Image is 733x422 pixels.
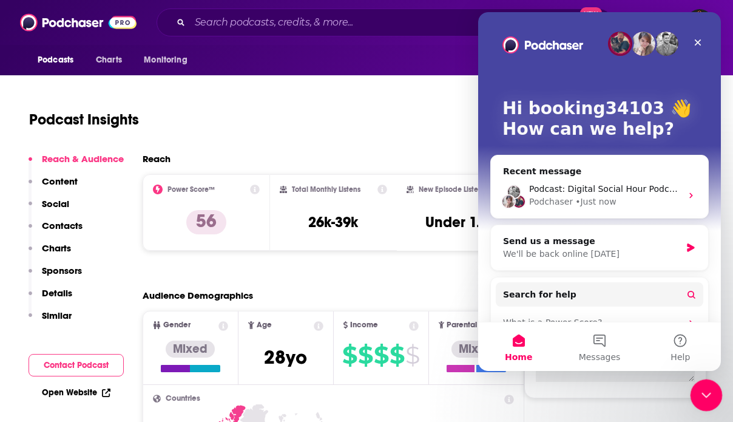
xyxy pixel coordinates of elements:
[101,341,143,349] span: Messages
[350,321,378,329] span: Income
[451,341,501,358] div: Mixed
[42,198,69,209] p: Social
[42,153,124,165] p: Reach & Audience
[29,220,83,242] button: Contacts
[143,153,171,165] h2: Reach
[157,9,613,36] div: Search podcasts, credits, & more...
[96,52,122,69] span: Charts
[25,276,98,289] span: Search for help
[144,52,187,69] span: Monitoring
[166,341,215,358] div: Mixed
[292,185,360,194] h2: Total Monthly Listens
[29,198,69,220] button: Social
[29,111,139,129] h1: Podcast Insights
[686,9,713,36] span: Logged in as booking34103
[25,223,203,236] div: Send us a message
[390,345,404,365] span: $
[691,379,723,412] iframe: Intercom live chat
[257,321,272,329] span: Age
[192,341,212,349] span: Help
[405,345,419,365] span: $
[18,299,225,322] div: What is a Power Score?
[190,13,509,32] input: Search podcasts, credits, & more...
[20,11,137,34] img: Podchaser - Follow, Share and Rate Podcasts
[42,387,110,398] a: Open Website
[374,345,388,365] span: $
[425,213,495,231] h3: Under 1.4k
[29,175,78,198] button: Content
[42,265,82,276] p: Sponsors
[264,345,307,369] span: 28 yo
[209,19,231,41] div: Close
[167,185,215,194] h2: Power Score™
[342,345,357,365] span: $
[27,341,54,349] span: Home
[25,236,203,248] div: We'll be back online [DATE]
[686,9,713,36] button: Show profile menu
[186,210,226,234] p: 56
[358,345,373,365] span: $
[29,242,71,265] button: Charts
[419,185,485,194] h2: New Episode Listens
[478,12,721,371] iframe: Intercom live chat
[29,49,89,72] button: open menu
[38,52,73,69] span: Podcasts
[308,213,358,231] h3: 26k-39k
[42,242,71,254] p: Charts
[29,287,72,310] button: Details
[51,183,95,196] div: Podchaser
[18,270,225,294] button: Search for help
[42,287,72,299] p: Details
[447,321,501,329] span: Parental Status
[29,310,72,332] button: Similar
[686,9,713,36] img: User Profile
[166,395,200,403] span: Countries
[163,321,191,329] span: Gender
[12,213,231,259] div: Send us a messageWe'll be back online [DATE]
[42,310,72,321] p: Similar
[135,49,203,72] button: open menu
[580,7,602,19] span: New
[97,183,138,196] div: • Just now
[143,290,253,301] h2: Audience Demographics
[81,310,161,359] button: Messages
[29,354,124,376] button: Contact Podcast
[25,304,203,317] div: What is a Power Score?
[162,310,243,359] button: Help
[88,49,129,72] a: Charts
[29,265,82,287] button: Sponsors
[42,220,83,231] p: Contacts
[42,175,78,187] p: Content
[29,153,124,175] button: Reach & Audience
